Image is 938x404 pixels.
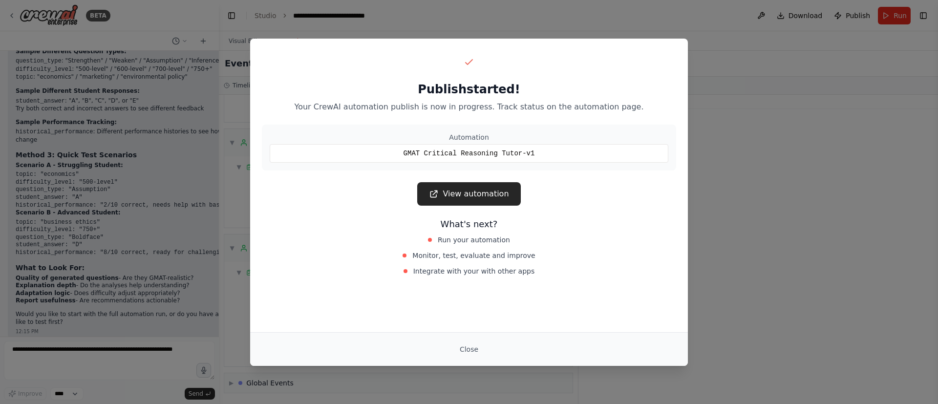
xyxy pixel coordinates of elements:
span: Run your automation [438,235,510,245]
a: View automation [417,182,520,206]
h3: What's next? [262,217,676,231]
div: Automation [270,132,668,142]
span: Integrate with your with other apps [413,266,535,276]
span: Monitor, test, evaluate and improve [412,251,535,260]
button: Close [452,340,486,358]
h2: Publish started! [262,82,676,97]
div: GMAT Critical Reasoning Tutor-v1 [270,144,668,163]
p: Your CrewAI automation publish is now in progress. Track status on the automation page. [262,101,676,113]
